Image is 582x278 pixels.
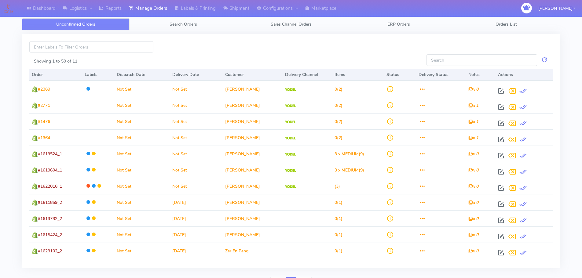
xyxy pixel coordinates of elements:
[534,2,580,15] button: [PERSON_NAME]
[223,81,283,97] td: [PERSON_NAME]
[82,69,114,81] th: Labels
[114,81,170,97] td: Not Set
[38,232,62,238] span: #1615424_2
[38,103,50,108] span: #2771
[114,178,170,194] td: Not Set
[468,86,478,92] i: x 0
[170,69,223,81] th: Delivery Date
[335,86,342,92] span: (2)
[271,21,312,27] span: Sales Channel Orders
[285,185,296,188] img: Yodel
[335,232,342,238] span: (1)
[468,151,478,157] i: x 0
[285,104,296,107] img: Yodel
[114,97,170,113] td: Not Set
[114,129,170,146] td: Not Set
[223,243,283,259] td: Zer En Peng
[223,97,283,113] td: [PERSON_NAME]
[223,226,283,243] td: [PERSON_NAME]
[335,119,337,125] span: 0
[285,153,296,156] img: Yodel
[114,69,170,81] th: Dispatch Date
[170,97,223,113] td: Not Set
[335,86,337,92] span: 0
[29,41,153,52] input: Enter Labels To Filter Orders
[335,248,337,254] span: 0
[335,200,342,205] span: (1)
[468,200,478,205] i: x 0
[223,69,283,81] th: Customer
[468,183,478,189] i: x 0
[223,194,283,210] td: [PERSON_NAME]
[170,226,223,243] td: [DATE]
[38,119,50,125] span: #1476
[170,162,223,178] td: Not Set
[22,18,560,30] ul: Tabs
[38,86,50,92] span: #2369
[114,243,170,259] td: Not Set
[496,21,517,27] span: Orders List
[335,200,337,205] span: 0
[335,103,342,108] span: (2)
[285,88,296,91] img: Yodel
[34,58,77,64] label: Showing 1 to 50 of 11
[468,119,478,125] i: x 1
[114,210,170,226] td: Not Set
[114,226,170,243] td: Not Set
[114,146,170,162] td: Not Set
[38,216,62,222] span: #1613732_2
[38,135,50,141] span: #1364
[426,54,537,66] input: Search
[496,69,553,81] th: Actions
[114,162,170,178] td: Not Set
[335,216,337,222] span: 0
[285,121,296,124] img: Yodel
[29,69,82,81] th: Order
[335,232,337,238] span: 0
[335,151,359,157] span: 3 x MEDIUM
[223,162,283,178] td: [PERSON_NAME]
[384,69,416,81] th: Status
[468,216,478,222] i: x 0
[335,167,364,173] span: (9)
[170,21,197,27] span: Search Orders
[223,129,283,146] td: [PERSON_NAME]
[285,137,296,140] img: Yodel
[170,178,223,194] td: Not Set
[466,69,496,81] th: Notes
[416,69,466,81] th: Delivery Status
[170,243,223,259] td: [DATE]
[223,113,283,129] td: [PERSON_NAME]
[170,210,223,226] td: [DATE]
[38,151,62,157] span: #1619524_1
[335,167,359,173] span: 3 x MEDIUM
[56,21,95,27] span: Unconfirmed Orders
[335,135,342,141] span: (2)
[468,135,478,141] i: x 1
[114,113,170,129] td: Not Set
[468,167,478,173] i: x 0
[223,146,283,162] td: [PERSON_NAME]
[283,69,332,81] th: Delivery Channel
[468,232,478,238] i: x 0
[335,216,342,222] span: (1)
[335,183,340,189] span: (3)
[38,183,62,189] span: #1622016_1
[335,103,337,108] span: 0
[335,248,342,254] span: (1)
[332,69,384,81] th: Items
[38,167,62,173] span: #1619604_1
[387,21,410,27] span: ERP Orders
[335,135,337,141] span: 0
[38,248,62,254] span: #1623102_2
[170,81,223,97] td: Not Set
[335,151,364,157] span: (9)
[468,103,478,108] i: x 1
[285,169,296,172] img: Yodel
[170,146,223,162] td: Not Set
[223,178,283,194] td: [PERSON_NAME]
[468,248,478,254] i: x 0
[170,113,223,129] td: Not Set
[114,194,170,210] td: Not Set
[38,200,62,205] span: #1611859_2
